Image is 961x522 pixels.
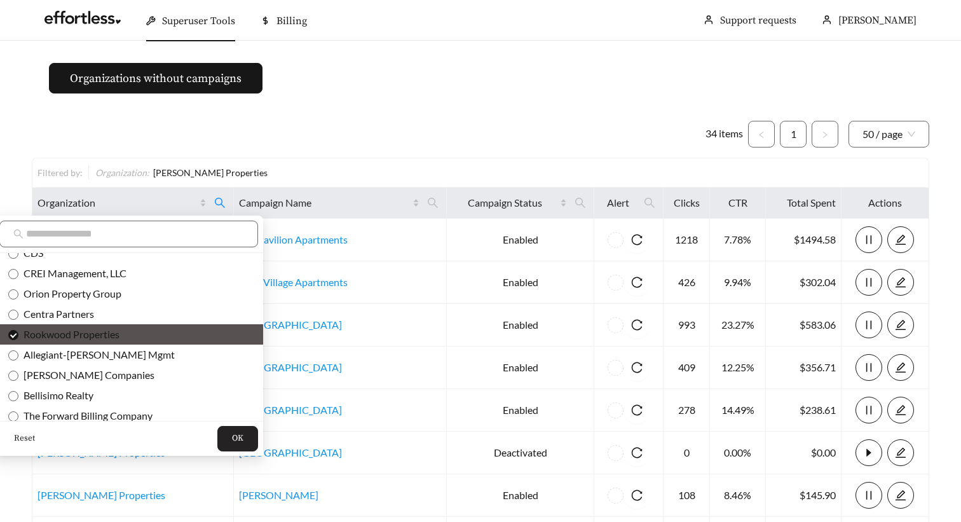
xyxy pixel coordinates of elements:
[18,247,43,259] span: CDS
[452,195,557,210] span: Campaign Status
[18,308,94,320] span: Centra Partners
[18,267,126,279] span: CREI Management, LLC
[856,490,882,501] span: pause
[239,195,411,210] span: Campaign Name
[70,70,242,87] span: Organizations without campaigns
[887,319,914,331] a: edit
[664,389,710,432] td: 278
[569,193,591,213] span: search
[710,261,765,304] td: 9.94%
[624,404,650,416] span: reload
[624,277,650,288] span: reload
[239,446,342,458] a: [GEOGRAPHIC_DATA]
[162,15,235,27] span: Superuser Tools
[447,389,594,432] td: Enabled
[766,304,842,347] td: $583.06
[887,361,914,373] a: edit
[887,269,914,296] button: edit
[855,312,882,338] button: pause
[887,397,914,423] button: edit
[710,347,765,389] td: 12.25%
[276,15,307,27] span: Billing
[888,234,913,245] span: edit
[887,482,914,509] button: edit
[862,121,915,147] span: 50 / page
[239,276,348,288] a: Tiger Village Apartments
[710,304,765,347] td: 23.27%
[887,439,914,466] button: edit
[705,121,743,148] li: 34 items
[812,121,838,148] button: right
[239,361,342,373] a: [GEOGRAPHIC_DATA]
[855,269,882,296] button: pause
[887,354,914,381] button: edit
[447,219,594,261] td: Enabled
[888,447,913,458] span: edit
[664,474,710,517] td: 108
[888,490,913,501] span: edit
[856,447,882,458] span: caret-right
[624,490,650,501] span: reload
[37,489,165,501] a: [PERSON_NAME] Properties
[887,276,914,288] a: edit
[766,347,842,389] td: $356.71
[447,347,594,389] td: Enabled
[887,226,914,253] button: edit
[624,319,650,331] span: reload
[18,369,154,381] span: [PERSON_NAME] Companies
[887,446,914,458] a: edit
[624,234,650,245] span: reload
[710,432,765,474] td: 0.00%
[37,166,88,179] div: Filtered by:
[447,474,594,517] td: Enabled
[239,319,342,331] a: [GEOGRAPHIC_DATA]
[887,404,914,416] a: edit
[153,167,268,178] span: [PERSON_NAME] Properties
[95,167,149,178] span: Organization :
[18,348,175,361] span: Allegiant-[PERSON_NAME] Mgmt
[887,233,914,245] a: edit
[624,439,650,466] button: reload
[856,362,882,373] span: pause
[624,312,650,338] button: reload
[855,354,882,381] button: pause
[14,432,35,445] span: Reset
[447,432,594,474] td: Deactivated
[575,197,586,209] span: search
[766,389,842,432] td: $238.61
[664,347,710,389] td: 409
[748,121,775,148] button: left
[664,219,710,261] td: 1218
[888,277,913,288] span: edit
[780,121,806,147] a: 1
[710,188,765,219] th: CTR
[888,319,913,331] span: edit
[447,261,594,304] td: Enabled
[855,439,882,466] button: caret-right
[856,234,882,245] span: pause
[624,397,650,423] button: reload
[766,432,842,474] td: $0.00
[842,188,929,219] th: Actions
[214,197,226,209] span: search
[855,482,882,509] button: pause
[720,14,796,27] a: Support requests
[710,389,765,432] td: 14.49%
[887,489,914,501] a: edit
[766,261,842,304] td: $302.04
[13,229,24,239] span: search
[624,362,650,373] span: reload
[664,261,710,304] td: 426
[664,188,710,219] th: Clicks
[624,447,650,458] span: reload
[49,63,262,93] button: Organizations without campaigns
[887,312,914,338] button: edit
[624,226,650,253] button: reload
[664,304,710,347] td: 993
[624,269,650,296] button: reload
[37,195,197,210] span: Organization
[888,404,913,416] span: edit
[812,121,838,148] li: Next Page
[18,389,93,401] span: Bellisimo Realty
[821,131,829,139] span: right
